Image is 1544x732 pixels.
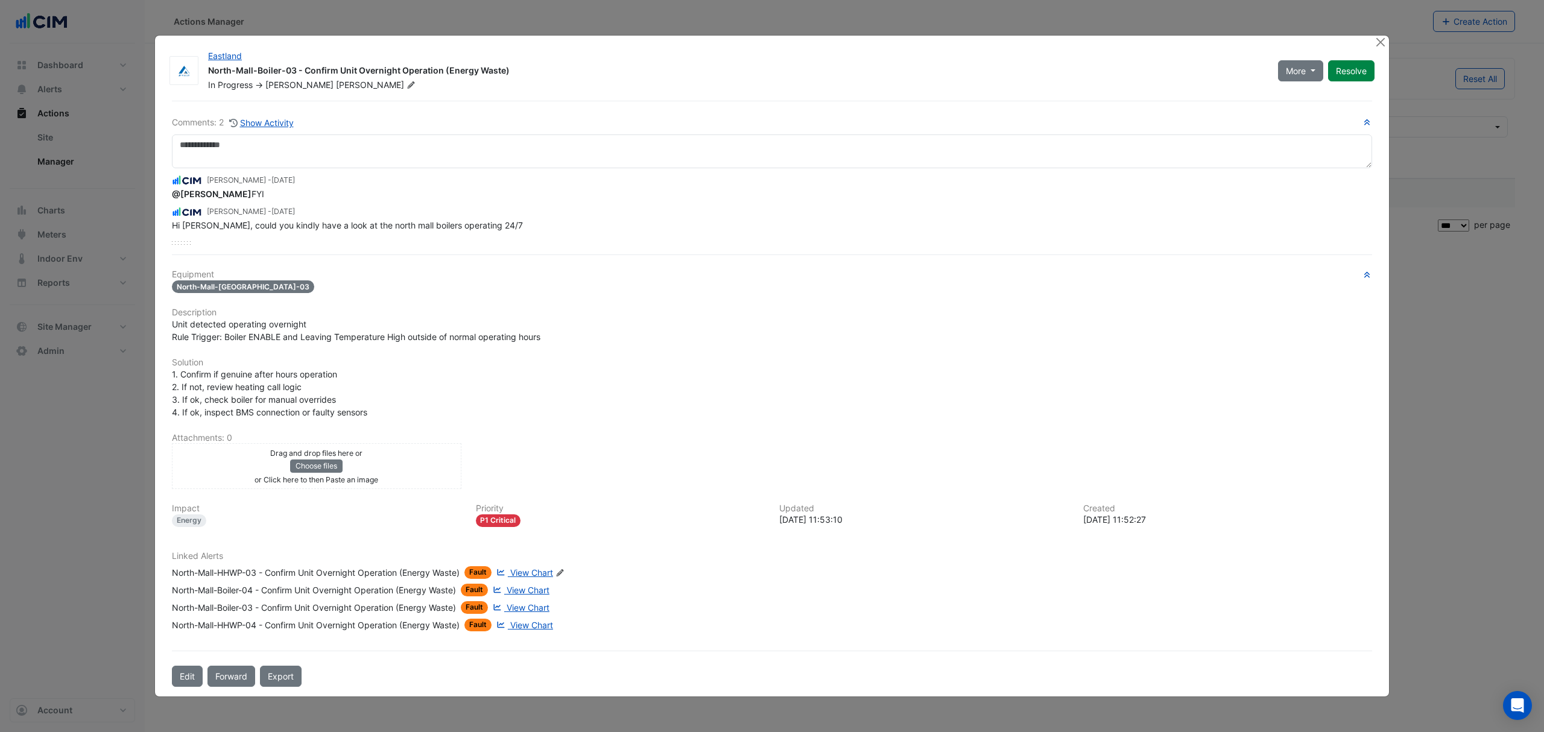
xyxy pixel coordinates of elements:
[172,308,1372,318] h6: Description
[172,566,460,579] div: North-Mall-HHWP-03 - Confirm Unit Overnight Operation (Energy Waste)
[461,601,488,614] span: Fault
[208,80,253,90] span: In Progress
[510,567,553,578] span: View Chart
[207,175,295,186] small: [PERSON_NAME] -
[255,475,378,484] small: or Click here to then Paste an image
[172,220,523,230] span: Hi [PERSON_NAME], could you kindly have a look at the north mall boilers operating 24/7
[1328,60,1375,81] button: Resolve
[490,601,549,614] a: View Chart
[172,666,203,687] button: Edit
[476,503,765,514] h6: Priority
[1503,691,1532,720] div: Open Intercom Messenger
[172,369,367,417] span: 1. Confirm if genuine after hours operation 2. If not, review heating call logic 3. If ok, check ...
[507,585,549,595] span: View Chart
[172,503,461,514] h6: Impact
[1083,503,1373,514] h6: Created
[208,51,242,61] a: Eastland
[490,584,549,596] a: View Chart
[172,270,1372,280] h6: Equipment
[172,280,314,293] span: North-Mall-[GEOGRAPHIC_DATA]-03
[507,602,549,613] span: View Chart
[1083,513,1373,526] div: [DATE] 11:52:27
[172,189,252,199] span: ajackman@airmaster.com.au [Airmaster Australia]
[779,503,1069,514] h6: Updated
[172,514,206,527] div: Energy
[494,619,553,631] a: View Chart
[207,666,255,687] button: Forward
[464,566,492,579] span: Fault
[461,584,488,596] span: Fault
[271,207,295,216] span: 2025-08-06 11:52:27
[229,116,294,130] button: Show Activity
[336,79,418,91] span: [PERSON_NAME]
[170,65,198,77] img: Airmaster Australia
[172,551,1372,561] h6: Linked Alerts
[172,116,294,130] div: Comments: 2
[172,358,1372,368] h6: Solution
[510,620,553,630] span: View Chart
[779,513,1069,526] div: [DATE] 11:53:10
[172,601,456,614] div: North-Mall-Boiler-03 - Confirm Unit Overnight Operation (Energy Waste)
[172,174,202,187] img: CIM
[208,65,1264,79] div: North-Mall-Boiler-03 - Confirm Unit Overnight Operation (Energy Waste)
[172,319,540,342] span: Unit detected operating overnight Rule Trigger: Boiler ENABLE and Leaving Temperature High outsid...
[172,433,1372,443] h6: Attachments: 0
[260,666,302,687] a: Export
[270,449,362,458] small: Drag and drop files here or
[494,566,553,579] a: View Chart
[255,80,263,90] span: ->
[271,175,295,185] span: 2025-08-06 11:53:10
[172,189,264,199] span: FYI
[172,206,202,219] img: CIM
[172,619,460,631] div: North-Mall-HHWP-04 - Confirm Unit Overnight Operation (Energy Waste)
[265,80,334,90] span: [PERSON_NAME]
[464,619,492,631] span: Fault
[476,514,521,527] div: P1 Critical
[290,459,343,473] button: Choose files
[172,584,456,596] div: North-Mall-Boiler-04 - Confirm Unit Overnight Operation (Energy Waste)
[555,569,565,578] fa-icon: Edit Linked Alerts
[207,206,295,217] small: [PERSON_NAME] -
[1374,36,1387,48] button: Close
[1278,60,1323,81] button: More
[1286,65,1306,77] span: More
